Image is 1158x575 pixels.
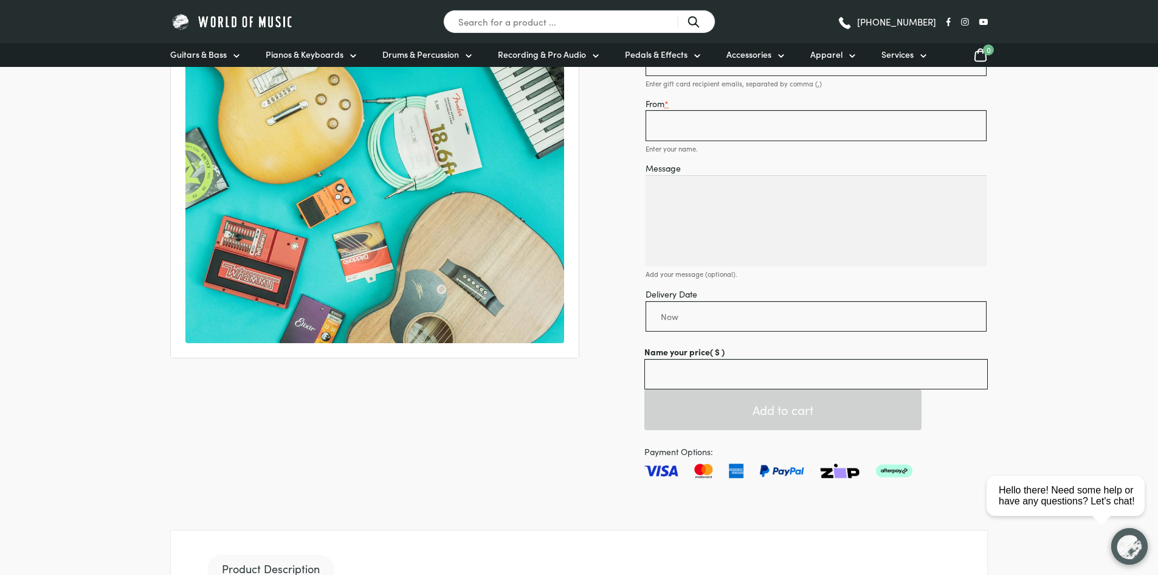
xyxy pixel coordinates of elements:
[644,359,988,389] input: Name your price ( $ )
[646,269,737,279] small: Add your message (optional).
[857,17,936,26] span: [PHONE_NUMBER]
[726,48,771,61] span: Accessories
[646,78,822,88] small: Enter gift card recipient emails, separated by comma (,)
[170,48,227,61] span: Guitars & Bass
[646,97,987,111] label: From
[646,161,987,175] label: Message
[646,301,987,332] input: Now
[625,48,688,61] span: Pedals & Effects
[646,287,987,301] label: Delivery Date
[837,13,936,31] a: [PHONE_NUMBER]
[644,345,988,359] label: Name your price
[644,389,922,430] button: Add to cart
[266,48,343,61] span: Pianos & Keyboards
[170,12,295,31] img: World of Music
[644,464,912,478] img: Pay with Master card, Visa, American Express and Paypal
[664,97,669,110] abbr: Required field
[644,445,988,459] span: Payment Options:
[881,48,914,61] span: Services
[646,144,698,153] small: Enter your name.
[710,346,725,358] span: ( $ )
[498,48,586,61] span: Recording & Pro Audio
[382,48,459,61] span: Drums & Percussion
[810,48,843,61] span: Apparel
[443,10,715,33] input: Search for a product ...
[983,44,994,55] span: 0
[982,441,1158,575] iframe: Chat with our support team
